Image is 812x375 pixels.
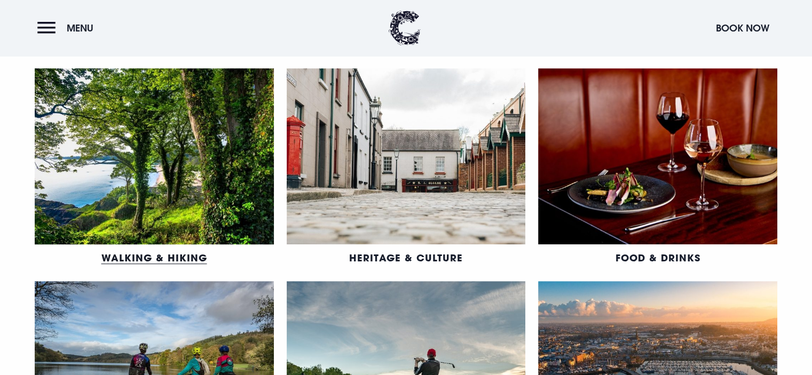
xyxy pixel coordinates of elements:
a: Food & Drinks [616,251,700,264]
a: Walking & Hiking [101,251,207,264]
button: Menu [37,17,99,39]
button: Book Now [711,17,775,39]
img: Clandeboye Lodge [389,11,421,45]
span: Menu [67,22,93,34]
a: Heritage & Culture [349,251,463,264]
